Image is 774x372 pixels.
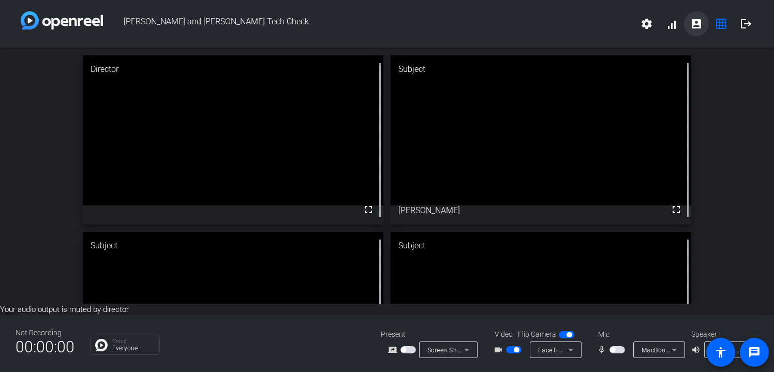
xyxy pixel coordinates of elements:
[740,18,752,30] mat-icon: logout
[659,11,684,36] button: signal_cellular_alt
[670,203,682,216] mat-icon: fullscreen
[95,339,108,351] img: Chat Icon
[690,18,703,30] mat-icon: account_box
[427,346,473,354] span: Screen Sharing
[691,344,704,356] mat-icon: volume_up
[83,232,383,260] div: Subject
[391,55,691,83] div: Subject
[112,345,154,351] p: Everyone
[388,344,400,356] mat-icon: screen_share_outline
[538,346,644,354] span: FaceTime HD Camera (3A71:F4B5)
[518,329,556,340] span: Flip Camera
[83,55,383,83] div: Director
[641,18,653,30] mat-icon: settings
[103,11,634,36] span: [PERSON_NAME] and [PERSON_NAME] Tech Check
[362,203,375,216] mat-icon: fullscreen
[495,329,513,340] span: Video
[691,329,753,340] div: Speaker
[715,18,727,30] mat-icon: grid_on
[715,346,727,359] mat-icon: accessibility
[381,329,484,340] div: Present
[21,11,103,29] img: white-gradient.svg
[597,344,609,356] mat-icon: mic_none
[391,232,691,260] div: Subject
[16,334,75,360] span: 00:00:00
[16,328,75,338] div: Not Recording
[494,344,506,356] mat-icon: videocam_outline
[748,346,761,359] mat-icon: message
[112,338,154,344] p: Group
[642,346,747,354] span: MacBook Pro Microphone (Built-in)
[588,329,691,340] div: Mic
